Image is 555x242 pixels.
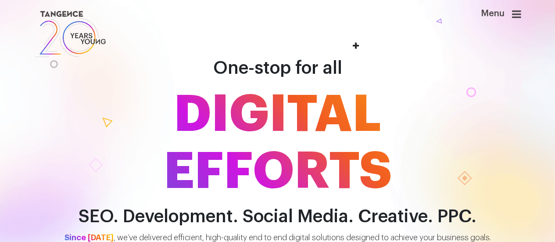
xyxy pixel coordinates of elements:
[213,59,342,77] span: One-stop for all
[34,9,107,59] img: logo SVG
[28,86,528,200] span: DIGITAL EFFORTS
[28,207,528,227] h2: SEO. Development. Social Media. Creative. PPC.
[64,234,114,242] span: Since [DATE]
